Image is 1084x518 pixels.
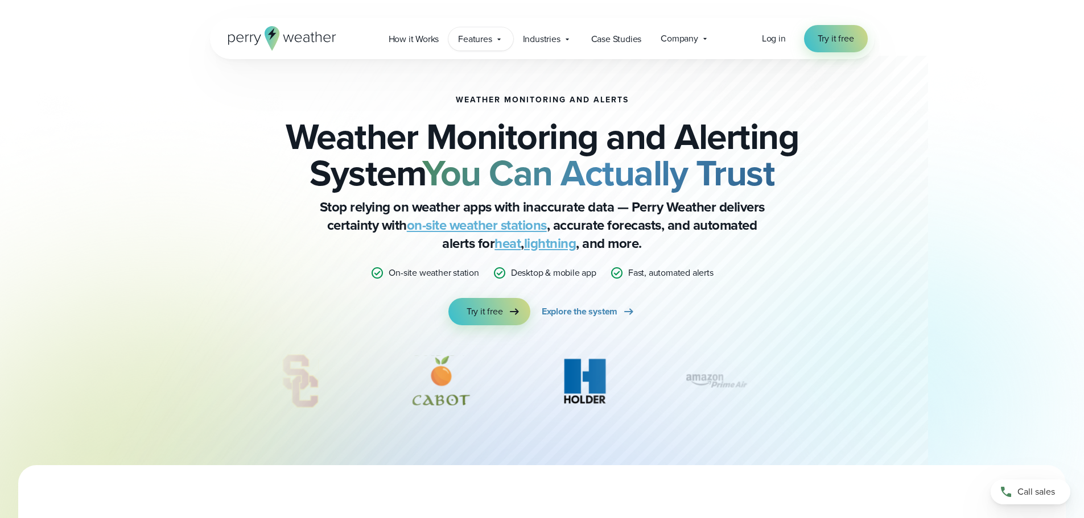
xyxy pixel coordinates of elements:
div: 12 of 12 [678,353,755,409]
img: Holder.svg [548,353,623,409]
div: 11 of 12 [548,353,623,409]
a: Try it free [804,25,868,52]
span: How it Works [389,32,439,46]
div: 1 of 12 [810,353,971,409]
a: on-site weather stations [407,215,547,235]
span: Try it free [467,305,503,318]
strong: You Can Actually Trust [422,146,774,200]
h2: Weather Monitoring and Alerting System [267,118,818,191]
span: Case Studies [591,32,642,46]
span: Features [458,32,492,46]
a: Log in [762,32,786,45]
p: Fast, automated alerts [628,266,714,280]
a: lightning [524,233,576,254]
p: On-site weather station [389,266,479,280]
p: Desktop & mobile app [511,266,596,280]
img: Turner-Construction_1.svg [810,353,971,409]
span: Explore the system [542,305,617,318]
span: Call sales [1017,485,1055,499]
div: 9 of 12 [265,353,335,409]
span: Company [661,32,698,45]
p: Stop relying on weather apps with inaccurate data — Perry Weather delivers certainty with , accur... [315,198,770,252]
div: slideshow [267,353,818,415]
span: Industries [523,32,560,46]
a: Try it free [448,298,530,325]
a: Case Studies [582,27,652,51]
img: Cabot-Citrus-Farms.svg [390,353,494,409]
span: Try it free [818,32,854,45]
div: 10 of 12 [390,353,494,409]
a: Explore the system [542,298,636,325]
a: heat [494,233,521,254]
img: Amazon-Air-logo.svg [678,353,755,409]
img: University-of-Southern-California-USC.svg [265,353,335,409]
a: Call sales [991,479,1070,504]
a: How it Works [379,27,449,51]
span: Log in [762,32,786,45]
h1: Weather Monitoring and Alerts [456,96,629,105]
